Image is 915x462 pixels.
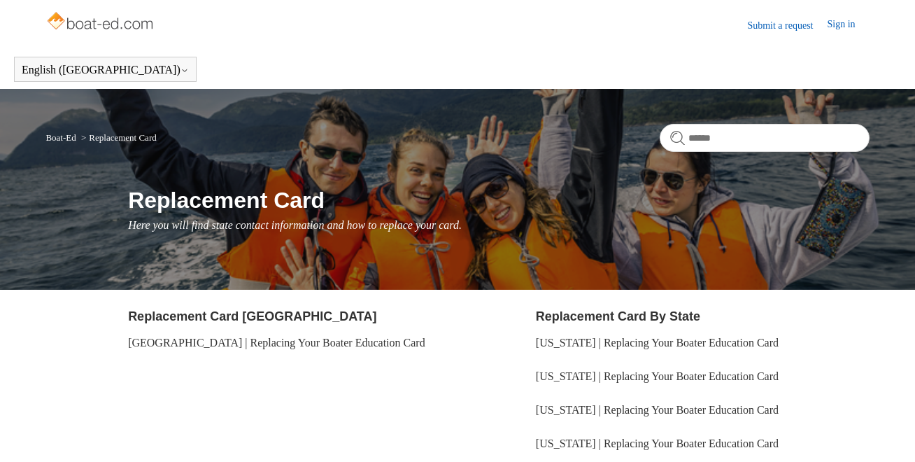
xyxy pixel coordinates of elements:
[128,217,869,234] p: Here you will find state contact information and how to replace your card.
[536,309,700,323] a: Replacement Card By State
[45,132,76,143] a: Boat-Ed
[128,337,425,349] a: [GEOGRAPHIC_DATA] | Replacing Your Boater Education Card
[45,8,157,36] img: Boat-Ed Help Center home page
[747,18,827,33] a: Submit a request
[128,309,376,323] a: Replacement Card [GEOGRAPHIC_DATA]
[536,337,779,349] a: [US_STATE] | Replacing Your Boater Education Card
[825,415,905,451] div: Chat Support
[536,437,779,449] a: [US_STATE] | Replacing Your Boater Education Card
[45,132,78,143] li: Boat-Ed
[660,124,870,152] input: Search
[128,183,869,217] h1: Replacement Card
[536,404,779,416] a: [US_STATE] | Replacing Your Boater Education Card
[828,17,870,34] a: Sign in
[22,64,189,76] button: English ([GEOGRAPHIC_DATA])
[536,370,779,382] a: [US_STATE] | Replacing Your Boater Education Card
[78,132,157,143] li: Replacement Card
